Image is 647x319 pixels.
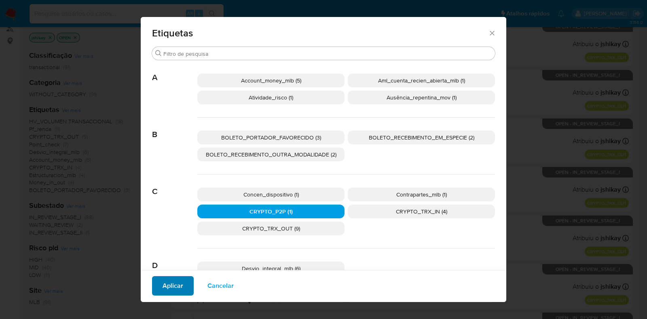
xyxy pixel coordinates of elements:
[197,222,345,235] div: CRYPTO_TRX_OUT (9)
[348,74,495,87] div: Aml_cuenta_recien_abierta_mlb (1)
[197,91,345,104] div: Atividade_risco (1)
[163,277,183,295] span: Aplicar
[387,93,457,101] span: Ausência_repentina_mov (1)
[152,61,197,82] span: A
[348,91,495,104] div: Ausência_repentina_mov (1)
[197,148,345,161] div: BOLETO_RECEBIMENTO_OUTRA_MODALIDADE (2)
[243,190,299,199] span: Concen_dispositivo (1)
[206,150,336,158] span: BOLETO_RECEBIMENTO_OUTRA_MODALIDADE (2)
[249,207,293,215] span: CRYPTO_P2P (1)
[369,133,474,142] span: BOLETO_RECEBIMENTO_EM_ESPECIE (2)
[378,76,465,85] span: Aml_cuenta_recien_abierta_mlb (1)
[152,175,197,196] span: C
[197,188,345,201] div: Concen_dispositivo (1)
[197,276,244,296] button: Cancelar
[197,205,345,218] div: CRYPTO_P2P (1)
[163,50,492,57] input: Filtro de pesquisa
[348,205,495,218] div: CRYPTO_TRX_IN (4)
[197,131,345,144] div: BOLETO_PORTADOR_FAVORECIDO (3)
[207,277,234,295] span: Cancelar
[241,76,301,85] span: Account_money_mlb (5)
[152,28,488,38] span: Etiquetas
[197,74,345,87] div: Account_money_mlb (5)
[242,224,300,232] span: CRYPTO_TRX_OUT (9)
[488,29,495,36] button: Fechar
[249,93,293,101] span: Atividade_risco (1)
[152,276,194,296] button: Aplicar
[221,133,321,142] span: BOLETO_PORTADOR_FAVORECIDO (3)
[396,190,447,199] span: Contrapartes_mlb (1)
[152,249,197,270] span: D
[242,264,300,273] span: Desvio_integral_mlb (6)
[197,262,345,275] div: Desvio_integral_mlb (6)
[152,118,197,139] span: B
[348,188,495,201] div: Contrapartes_mlb (1)
[396,207,447,215] span: CRYPTO_TRX_IN (4)
[155,50,162,57] button: Procurar
[348,131,495,144] div: BOLETO_RECEBIMENTO_EM_ESPECIE (2)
